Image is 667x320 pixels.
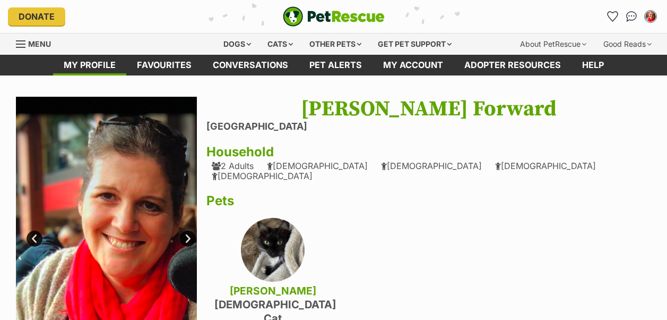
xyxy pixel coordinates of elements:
div: [DEMOGRAPHIC_DATA] [212,171,313,181]
a: PetRescue [283,6,385,27]
a: Conversations [623,8,640,25]
a: Adopter resources [454,55,571,75]
img: chat-41dd97257d64d25036548639549fe6c8038ab92f7586957e7f3b1b290dea8141.svg [626,11,637,22]
img: Teresa Forward profile pic [645,11,656,22]
a: Prev [27,231,42,247]
div: Good Reads [596,33,659,55]
div: Cats [260,33,300,55]
a: Favourites [126,55,202,75]
a: Favourites [604,8,621,25]
div: [DEMOGRAPHIC_DATA] [267,161,368,171]
div: [DEMOGRAPHIC_DATA] [495,161,596,171]
ul: Account quick links [604,8,659,25]
a: conversations [202,55,299,75]
a: Pet alerts [299,55,373,75]
img: logo-e224e6f780fb5917bec1dbf3a21bbac754714ae5b6737aabdf751b685950b380.svg [283,6,385,27]
div: Dogs [216,33,258,55]
h4: [PERSON_NAME] [214,284,331,298]
li: [GEOGRAPHIC_DATA] [206,121,651,132]
div: About PetRescue [513,33,594,55]
div: 2 Adults [212,161,254,171]
a: My account [373,55,454,75]
div: Get pet support [370,33,459,55]
div: Other pets [302,33,369,55]
h1: [PERSON_NAME] Forward [206,97,651,121]
a: Next [180,231,196,247]
button: My account [642,8,659,25]
h3: Household [206,145,651,159]
a: Help [571,55,614,75]
a: Menu [16,33,58,53]
h3: Pets [206,193,651,208]
div: [DEMOGRAPHIC_DATA] [381,161,482,171]
a: My profile [53,55,126,75]
span: Menu [28,39,51,48]
a: Donate [8,7,65,26]
img: bcgcmiflikdwob389mdc.jpg [241,218,305,282]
